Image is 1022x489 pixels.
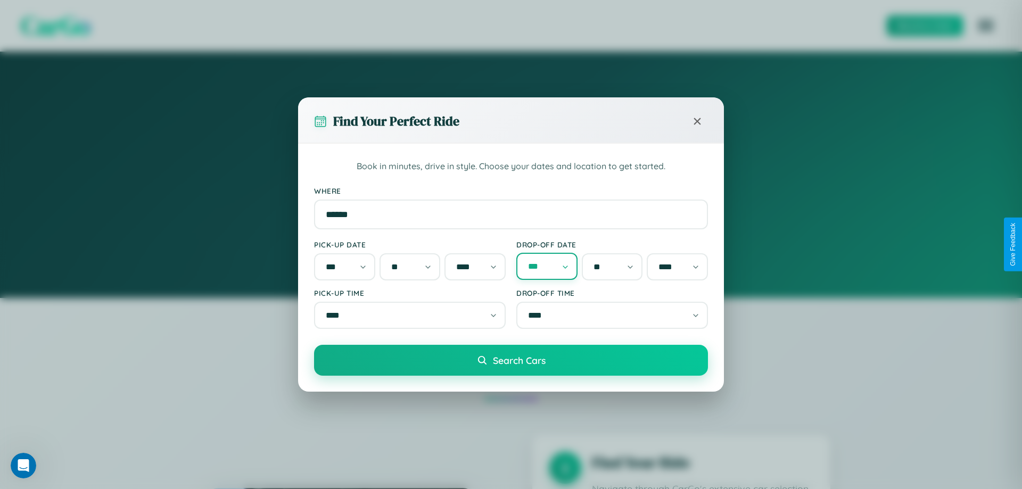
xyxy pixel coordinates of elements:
[333,112,459,130] h3: Find Your Perfect Ride
[314,160,708,173] p: Book in minutes, drive in style. Choose your dates and location to get started.
[314,240,506,249] label: Pick-up Date
[314,288,506,297] label: Pick-up Time
[314,186,708,195] label: Where
[516,240,708,249] label: Drop-off Date
[493,354,546,366] span: Search Cars
[516,288,708,297] label: Drop-off Time
[314,345,708,376] button: Search Cars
